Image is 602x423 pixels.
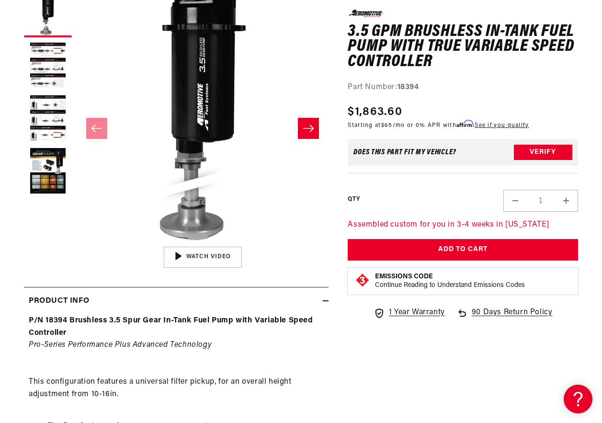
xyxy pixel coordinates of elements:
[29,317,313,337] strong: P/N 18394 Brushless 3.5 Spur Gear In-Tank Fuel Pump with Variable Speed Controller
[29,295,89,308] h2: Product Info
[375,273,433,280] strong: Emissions Code
[24,95,72,143] button: Load image 3 in gallery view
[348,24,578,69] h1: 3.5 GPM Brushless In-Tank Fuel Pump with True Variable Speed Controller
[348,219,578,231] p: Assembled custom for you in 3-4 weeks in [US_STATE]
[24,42,72,90] button: Load image 2 in gallery view
[24,148,72,195] button: Load image 4 in gallery view
[375,281,525,289] p: Continue Reading to Understand Emissions Codes
[348,195,360,204] label: QTY
[374,306,445,319] a: 1 Year Warranty
[398,83,419,91] strong: 18394
[24,287,329,315] summary: Product Info
[456,120,473,127] span: Affirm
[348,103,402,120] span: $1,863.60
[348,120,529,129] p: Starting at /mo or 0% APR with .
[456,306,553,328] a: 90 Days Return Policy
[381,122,393,128] span: $65
[298,118,319,139] button: Slide right
[353,149,456,156] div: Does This part fit My vehicle?
[475,122,529,128] a: See if you qualify - Learn more about Affirm Financing (opens in modal)
[389,306,445,319] span: 1 Year Warranty
[29,315,324,413] p: This configuration features a universal filter pickup, for an overall height adjustment from 10-1...
[514,145,572,160] button: Verify
[472,306,553,328] span: 90 Days Return Policy
[29,341,212,349] em: Pro-Series Performance Plus Advanced Technology
[375,272,525,289] button: Emissions CodeContinue Reading to Understand Emissions Codes
[348,239,578,261] button: Add to Cart
[348,81,578,94] div: Part Number:
[86,118,107,139] button: Slide left
[355,272,370,287] img: Emissions code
